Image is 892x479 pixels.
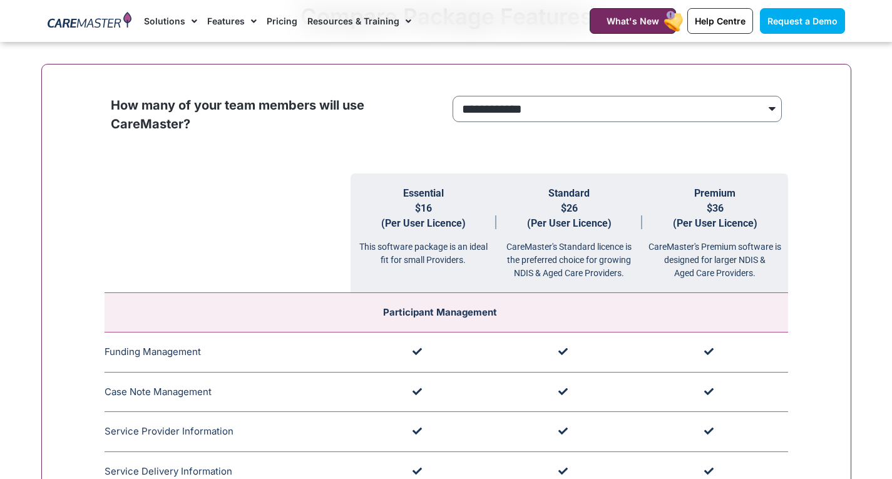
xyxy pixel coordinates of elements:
[351,173,496,293] th: Essential
[527,202,612,229] span: $26 (Per User Licence)
[453,96,782,128] form: price Form radio
[48,12,132,31] img: CareMaster Logo
[383,306,497,318] span: Participant Management
[105,332,351,373] td: Funding Management
[105,412,351,452] td: Service Provider Information
[767,16,838,26] span: Request a Demo
[111,96,440,133] p: How many of your team members will use CareMaster?
[496,231,642,280] div: CareMaster's Standard licence is the preferred choice for growing NDIS & Aged Care Providers.
[105,372,351,412] td: Case Note Management
[687,8,753,34] a: Help Centre
[607,16,659,26] span: What's New
[496,173,642,293] th: Standard
[590,8,676,34] a: What's New
[760,8,845,34] a: Request a Demo
[642,173,788,293] th: Premium
[351,231,496,267] div: This software package is an ideal fit for small Providers.
[695,16,746,26] span: Help Centre
[642,231,788,280] div: CareMaster's Premium software is designed for larger NDIS & Aged Care Providers.
[381,202,466,229] span: $16 (Per User Licence)
[673,202,757,229] span: $36 (Per User Licence)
